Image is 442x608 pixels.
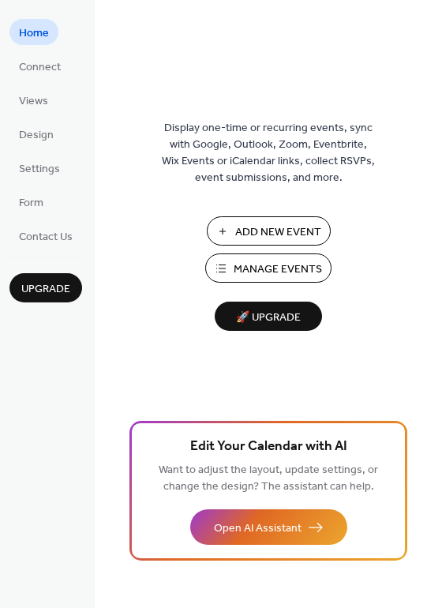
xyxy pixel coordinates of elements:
[224,307,313,328] span: 🚀 Upgrade
[9,273,82,302] button: Upgrade
[205,253,331,283] button: Manage Events
[215,302,322,331] button: 🚀 Upgrade
[9,19,58,45] a: Home
[19,161,60,178] span: Settings
[190,509,347,545] button: Open AI Assistant
[9,155,69,181] a: Settings
[9,121,63,147] a: Design
[19,93,48,110] span: Views
[159,460,378,497] span: Want to adjust the layout, update settings, or change the design? The assistant can help.
[214,520,302,537] span: Open AI Assistant
[9,189,53,215] a: Form
[235,224,321,241] span: Add New Event
[162,120,375,186] span: Display one-time or recurring events, sync with Google, Outlook, Zoom, Eventbrite, Wix Events or ...
[9,87,58,113] a: Views
[19,59,61,76] span: Connect
[207,216,331,246] button: Add New Event
[19,127,54,144] span: Design
[234,261,322,278] span: Manage Events
[9,223,82,249] a: Contact Us
[19,195,43,212] span: Form
[19,229,73,246] span: Contact Us
[9,53,70,79] a: Connect
[19,25,49,42] span: Home
[21,281,70,298] span: Upgrade
[190,436,347,458] span: Edit Your Calendar with AI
